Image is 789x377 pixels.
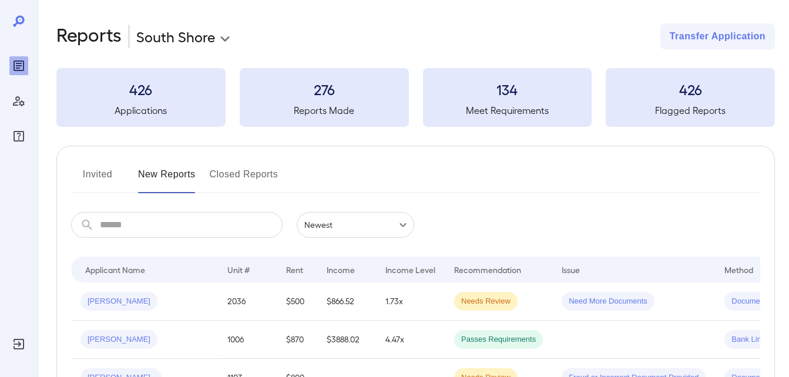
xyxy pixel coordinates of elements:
div: Method [724,262,753,277]
button: Closed Reports [210,165,278,193]
div: Recommendation [454,262,521,277]
div: FAQ [9,127,28,146]
td: 4.47x [376,321,445,359]
h5: Reports Made [240,103,409,117]
span: Needs Review [454,296,518,307]
button: Transfer Application [660,23,775,49]
h2: Reports [56,23,122,49]
h5: Meet Requirements [423,103,592,117]
span: Need More Documents [562,296,654,307]
h5: Flagged Reports [606,103,775,117]
td: $870 [277,321,317,359]
span: [PERSON_NAME] [80,296,157,307]
h3: 426 [606,80,775,99]
h3: 426 [56,80,226,99]
div: Rent [286,262,305,277]
td: $866.52 [317,282,376,321]
td: 1.73x [376,282,445,321]
div: Unit # [227,262,250,277]
h3: 276 [240,80,409,99]
span: [PERSON_NAME] [80,334,157,345]
span: Passes Requirements [454,334,543,345]
td: $500 [277,282,317,321]
div: Manage Users [9,92,28,110]
div: Applicant Name [85,262,145,277]
summary: 426Applications276Reports Made134Meet Requirements426Flagged Reports [56,68,775,127]
button: New Reports [138,165,196,193]
p: South Shore [136,27,215,46]
div: Reports [9,56,28,75]
td: 2036 [218,282,277,321]
td: $3888.02 [317,321,376,359]
div: Income [327,262,355,277]
h5: Applications [56,103,226,117]
div: Income Level [385,262,435,277]
h3: 134 [423,80,592,99]
div: Issue [562,262,580,277]
div: Log Out [9,335,28,354]
div: Newest [297,212,414,238]
span: Bank Link [724,334,772,345]
td: 1006 [218,321,277,359]
button: Invited [71,165,124,193]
